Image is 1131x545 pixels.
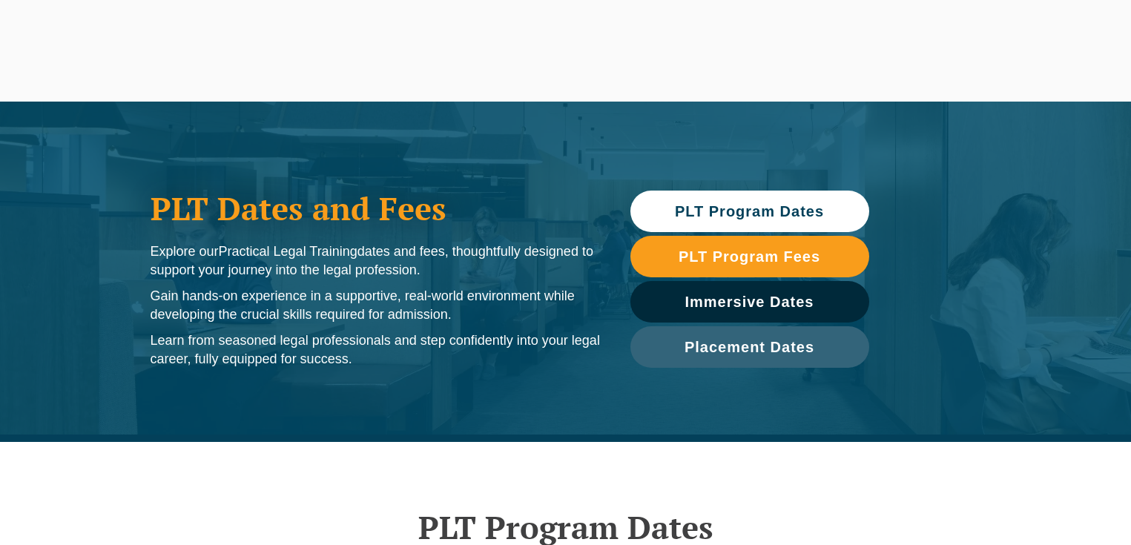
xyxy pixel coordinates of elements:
h1: PLT Dates and Fees [151,190,601,227]
span: Immersive Dates [685,294,814,309]
a: Placement Dates [630,326,869,368]
p: Learn from seasoned legal professionals and step confidently into your legal career, fully equipp... [151,331,601,369]
a: PLT Program Dates [630,191,869,232]
span: Practical Legal Training [219,244,357,259]
a: PLT Program Fees [630,236,869,277]
span: PLT Program Fees [679,249,820,264]
p: Gain hands-on experience in a supportive, real-world environment while developing the crucial ski... [151,287,601,324]
span: PLT Program Dates [675,204,824,219]
a: Immersive Dates [630,281,869,323]
p: Explore our dates and fees, thoughtfully designed to support your journey into the legal profession. [151,242,601,280]
span: Placement Dates [685,340,814,354]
